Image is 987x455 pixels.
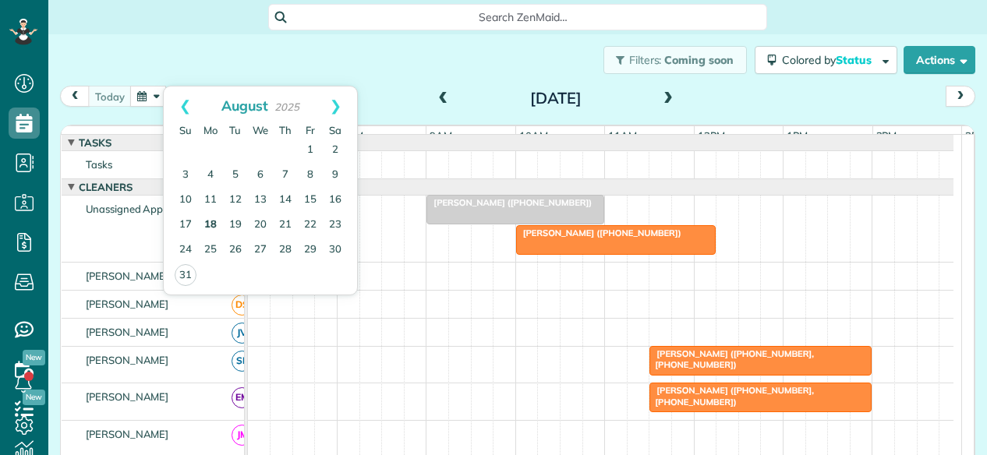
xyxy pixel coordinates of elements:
[232,295,253,316] span: DS
[229,124,241,136] span: Tuesday
[232,425,253,446] span: JM
[323,238,348,263] a: 30
[83,298,172,310] span: [PERSON_NAME]
[173,163,198,188] a: 3
[904,46,975,74] button: Actions
[232,387,253,408] span: EM
[23,350,45,365] span: New
[223,188,248,213] a: 12
[306,124,315,136] span: Friday
[516,129,551,142] span: 10am
[664,53,734,67] span: Coming soon
[458,90,653,107] h2: [DATE]
[426,129,455,142] span: 9am
[232,351,253,372] span: SB
[649,385,814,407] span: [PERSON_NAME] ([PHONE_NUMBER], [PHONE_NUMBER])
[279,124,292,136] span: Thursday
[274,101,299,113] span: 2025
[515,227,682,238] span: [PERSON_NAME] ([PHONE_NUMBER])
[323,213,348,238] a: 23
[83,354,172,366] span: [PERSON_NAME]
[83,158,115,171] span: Tasks
[253,124,268,136] span: Wednesday
[223,213,248,238] a: 19
[83,390,172,403] span: [PERSON_NAME]
[298,138,323,163] a: 1
[248,188,273,213] a: 13
[179,124,192,136] span: Sunday
[248,213,273,238] a: 20
[314,86,357,125] a: Next
[83,326,172,338] span: [PERSON_NAME]
[298,238,323,263] a: 29
[221,97,268,114] span: August
[173,213,198,238] a: 17
[88,86,132,107] button: today
[782,53,877,67] span: Colored by
[273,188,298,213] a: 14
[873,129,900,142] span: 2pm
[329,124,341,136] span: Saturday
[426,197,593,208] span: [PERSON_NAME] ([PHONE_NUMBER])
[198,238,223,263] a: 25
[298,213,323,238] a: 22
[323,163,348,188] a: 9
[755,46,897,74] button: Colored byStatus
[248,163,273,188] a: 6
[323,138,348,163] a: 2
[946,86,975,107] button: next
[198,163,223,188] a: 4
[248,238,273,263] a: 27
[695,129,728,142] span: 12pm
[232,323,253,344] span: JV
[83,203,213,215] span: Unassigned Appointments
[203,124,218,136] span: Monday
[649,348,814,370] span: [PERSON_NAME] ([PHONE_NUMBER], [PHONE_NUMBER])
[273,213,298,238] a: 21
[83,428,172,440] span: [PERSON_NAME]
[298,163,323,188] a: 8
[605,129,640,142] span: 11am
[164,86,207,125] a: Prev
[175,264,196,286] a: 31
[298,188,323,213] a: 15
[76,181,136,193] span: Cleaners
[784,129,811,142] span: 1pm
[223,238,248,263] a: 26
[223,163,248,188] a: 5
[323,188,348,213] a: 16
[273,163,298,188] a: 7
[629,53,662,67] span: Filters:
[173,238,198,263] a: 24
[836,53,874,67] span: Status
[60,86,90,107] button: prev
[173,188,198,213] a: 10
[83,270,172,282] span: [PERSON_NAME]
[76,136,115,149] span: Tasks
[198,188,223,213] a: 11
[198,213,223,238] a: 18
[273,238,298,263] a: 28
